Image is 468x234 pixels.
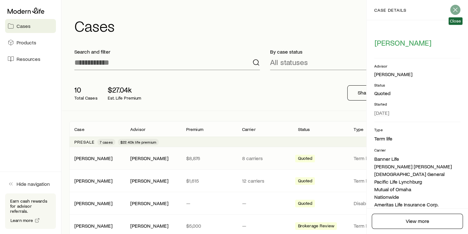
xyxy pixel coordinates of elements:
[374,163,460,170] li: [PERSON_NAME] [PERSON_NAME]
[354,178,399,184] p: Term life
[74,95,98,101] p: Total Cases
[74,49,260,55] p: Search and filter
[74,200,112,207] div: [PERSON_NAME]
[270,58,308,67] p: All statuses
[108,85,141,94] p: $27.04k
[130,155,168,162] div: [PERSON_NAME]
[450,18,461,23] span: Close
[347,85,405,101] button: Share fact finder
[130,178,168,184] div: [PERSON_NAME]
[374,8,406,13] p: case details
[74,85,98,94] p: 10
[120,140,156,145] span: $22.40k life premium
[375,38,431,47] span: [PERSON_NAME]
[186,200,232,206] p: —
[374,170,460,178] li: [DEMOGRAPHIC_DATA] General
[74,155,112,161] a: [PERSON_NAME]
[130,127,146,132] p: Advisor
[270,49,456,55] p: By case status
[374,101,460,107] p: Started
[374,193,460,201] li: Nationwide
[5,19,56,33] a: Cases
[298,223,334,230] span: Brokerage Review
[354,127,363,132] p: Type
[100,140,113,145] span: 7 cases
[186,223,232,229] p: $5,000
[74,223,112,229] div: [PERSON_NAME]
[130,223,168,229] div: [PERSON_NAME]
[242,200,288,206] p: —
[374,185,460,193] li: Mutual of Omaha
[354,155,399,161] p: Term life
[358,89,394,96] p: Share fact finder
[298,156,312,162] span: Quoted
[372,214,463,229] a: View more
[74,140,95,145] p: Presale
[374,127,460,132] p: Type
[374,155,460,163] li: Banner Life
[374,147,460,153] p: Carrier
[10,198,51,214] p: Earn cash rewards for advisor referrals.
[17,23,31,29] span: Cases
[374,38,432,48] button: [PERSON_NAME]
[242,155,288,161] p: 8 carriers
[186,178,232,184] p: $1,615
[242,223,288,229] p: —
[5,177,56,191] button: Hide navigation
[17,181,50,187] span: Hide navigation
[374,71,412,78] div: [PERSON_NAME]
[74,223,112,229] a: [PERSON_NAME]
[242,178,288,184] p: 12 carriers
[298,178,312,185] span: Quoted
[298,127,310,132] p: Status
[186,127,203,132] p: Premium
[5,36,56,49] a: Products
[374,201,460,216] li: Ameritas Life Insurance Corp. (Ameritas)
[10,218,33,223] span: Learn more
[186,155,232,161] p: $8,876
[17,39,36,46] span: Products
[298,201,312,207] span: Quoted
[74,155,112,162] div: [PERSON_NAME]
[74,200,112,206] a: [PERSON_NAME]
[130,200,168,207] div: [PERSON_NAME]
[374,90,460,96] p: Quoted
[374,135,460,142] li: Term life
[374,110,389,116] span: [DATE]
[242,127,256,132] p: Carrier
[354,223,399,229] p: Term life
[74,127,85,132] p: Case
[374,178,460,185] li: Pacific Life Lynchburg
[74,178,112,184] a: [PERSON_NAME]
[74,18,460,33] h1: Cases
[354,200,399,206] p: Disability
[17,56,40,62] span: Resources
[374,82,460,88] p: Status
[5,52,56,66] a: Resources
[374,63,460,68] p: Advisor
[5,193,56,229] div: Earn cash rewards for advisor referrals.Learn more
[108,95,141,101] p: Est. Life Premium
